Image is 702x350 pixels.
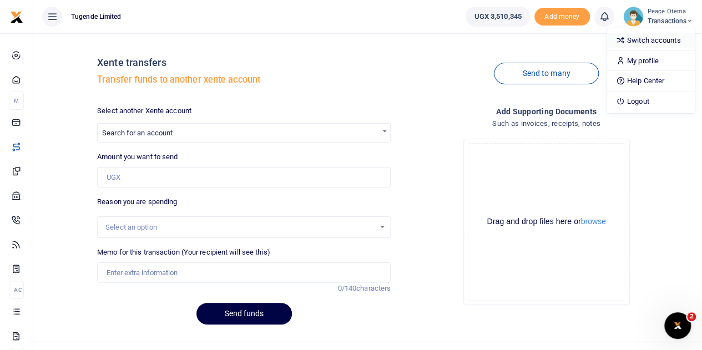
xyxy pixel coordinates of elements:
li: Toup your wallet [534,8,590,26]
h4: Add supporting Documents [400,105,693,118]
iframe: Intercom live chat [664,312,691,339]
button: Send funds [196,303,292,324]
div: Select an option [105,222,375,233]
label: Memo for this transaction (Your recipient will see this) [97,247,270,258]
a: My profile [607,53,695,69]
a: logo-small logo-large logo-large [10,12,23,21]
span: Add money [534,8,590,26]
li: Ac [9,281,24,299]
h5: Transfer funds to another xente account [97,74,391,85]
small: Peace Otema [648,7,693,17]
span: Search for an account [97,123,391,143]
span: characters [356,284,391,292]
span: UGX 3,510,345 [474,11,521,22]
label: Amount you want to send [97,151,178,163]
input: UGX [97,167,391,188]
h4: Xente transfers [97,57,391,69]
a: Add money [534,12,590,20]
span: 0/140 [338,284,357,292]
a: profile-user Peace Otema Transactions [623,7,693,27]
label: Reason you are spending [97,196,177,207]
label: Select another Xente account [97,105,191,116]
span: 2 [687,312,696,321]
div: File Uploader [463,139,630,305]
li: Wallet ballance [461,7,534,27]
div: Drag and drop files here or [468,216,625,227]
button: browse [581,217,606,225]
a: UGX 3,510,345 [466,7,529,27]
span: Search for an account [98,124,390,141]
span: Transactions [648,16,693,26]
a: Switch accounts [607,33,695,48]
li: M [9,92,24,110]
a: Send to many [494,63,598,84]
a: Help Center [607,73,695,89]
input: Enter extra information [97,262,391,283]
img: logo-small [10,11,23,24]
span: Search for an account [102,129,173,137]
h4: Such as invoices, receipts, notes [400,118,693,130]
span: Tugende Limited [67,12,126,22]
a: Logout [607,94,695,109]
img: profile-user [623,7,643,27]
